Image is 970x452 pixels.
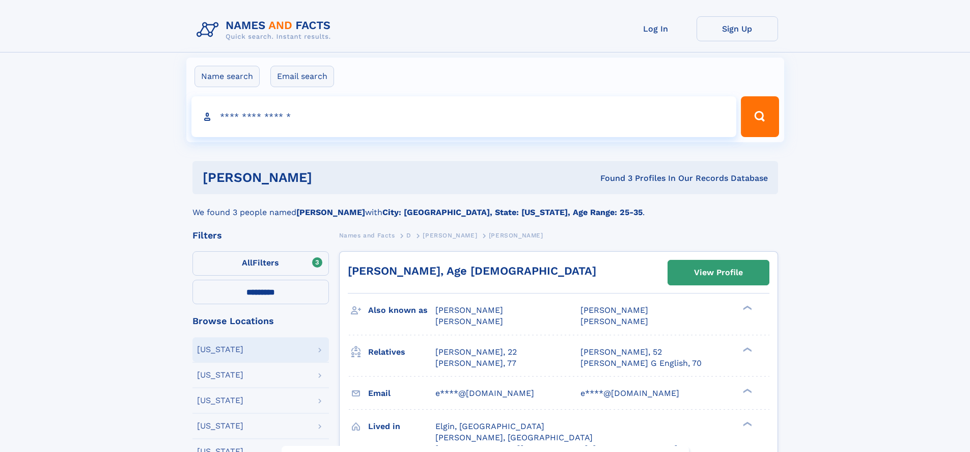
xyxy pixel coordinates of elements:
[489,232,543,239] span: [PERSON_NAME]
[740,346,753,353] div: ❯
[192,16,339,44] img: Logo Names and Facts
[423,229,477,242] a: [PERSON_NAME]
[435,358,516,369] a: [PERSON_NAME], 77
[270,66,334,87] label: Email search
[435,347,517,358] a: [PERSON_NAME], 22
[368,343,435,361] h3: Relatives
[406,229,411,242] a: D
[197,396,243,405] div: [US_STATE]
[296,207,365,217] b: [PERSON_NAME]
[192,316,329,326] div: Browse Locations
[580,316,648,326] span: [PERSON_NAME]
[368,418,435,435] h3: Lived in
[694,261,743,284] div: View Profile
[435,421,544,431] span: Elgin, [GEOGRAPHIC_DATA]
[615,16,697,41] a: Log In
[406,232,411,239] span: D
[580,358,702,369] a: [PERSON_NAME] G English, 70
[382,207,643,217] b: City: [GEOGRAPHIC_DATA], State: [US_STATE], Age Range: 25-35
[668,260,769,285] a: View Profile
[197,371,243,379] div: [US_STATE]
[348,264,596,277] a: [PERSON_NAME], Age [DEMOGRAPHIC_DATA]
[191,96,737,137] input: search input
[368,385,435,402] h3: Email
[435,305,503,315] span: [PERSON_NAME]
[339,229,395,242] a: Names and Facts
[203,171,456,184] h1: [PERSON_NAME]
[435,316,503,326] span: [PERSON_NAME]
[192,251,329,276] label: Filters
[697,16,778,41] a: Sign Up
[741,96,779,137] button: Search Button
[242,258,253,268] span: All
[435,433,593,442] span: [PERSON_NAME], [GEOGRAPHIC_DATA]
[580,347,662,358] a: [PERSON_NAME], 52
[740,420,753,427] div: ❯
[740,387,753,394] div: ❯
[195,66,260,87] label: Name search
[197,422,243,430] div: [US_STATE]
[368,302,435,319] h3: Also known as
[580,305,648,315] span: [PERSON_NAME]
[740,305,753,311] div: ❯
[197,345,243,354] div: [US_STATE]
[456,173,768,184] div: Found 3 Profiles In Our Records Database
[192,194,778,219] div: We found 3 people named with .
[192,231,329,240] div: Filters
[423,232,477,239] span: [PERSON_NAME]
